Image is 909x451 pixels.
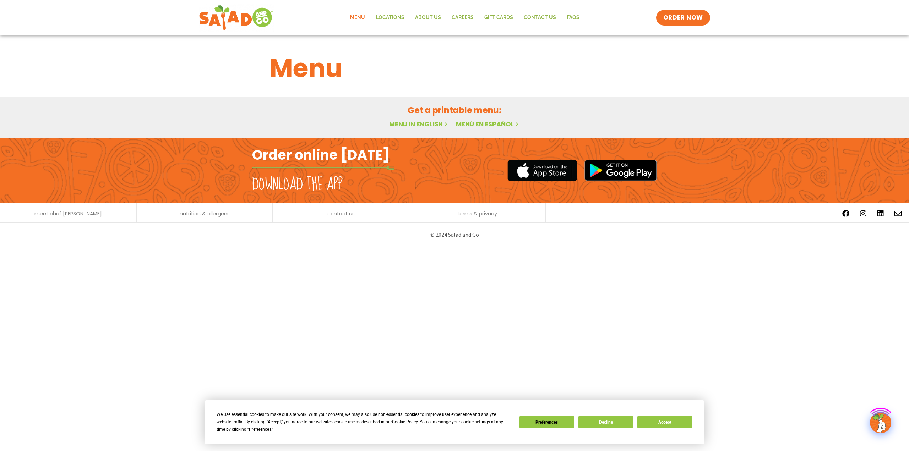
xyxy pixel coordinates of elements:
button: Decline [578,416,633,428]
a: About Us [410,10,446,26]
nav: Menu [345,10,585,26]
div: We use essential cookies to make our site work. With your consent, we may also use non-essential ... [217,411,511,433]
img: google_play [584,160,657,181]
a: Menu in English [389,120,449,128]
img: appstore [507,159,577,182]
h2: Download the app [252,175,343,194]
a: GIFT CARDS [479,10,518,26]
h2: Get a printable menu: [270,104,639,116]
span: Preferences [249,427,271,432]
h1: Menu [270,49,639,87]
a: terms & privacy [457,211,497,216]
h2: Order online [DATE] [252,146,390,164]
a: Careers [446,10,479,26]
img: new-SAG-logo-768×292 [199,4,274,32]
a: Menu [345,10,370,26]
img: fork [252,166,394,170]
p: © 2024 Salad and Go [256,230,653,240]
button: Preferences [519,416,574,428]
a: Contact Us [518,10,561,26]
a: ORDER NOW [656,10,710,26]
a: meet chef [PERSON_NAME] [34,211,102,216]
a: contact us [327,211,355,216]
span: Cookie Policy [392,419,418,424]
a: nutrition & allergens [180,211,230,216]
a: Locations [370,10,410,26]
button: Accept [637,416,692,428]
span: ORDER NOW [663,13,703,22]
a: FAQs [561,10,585,26]
a: Menú en español [456,120,520,128]
div: Cookie Consent Prompt [205,400,704,444]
